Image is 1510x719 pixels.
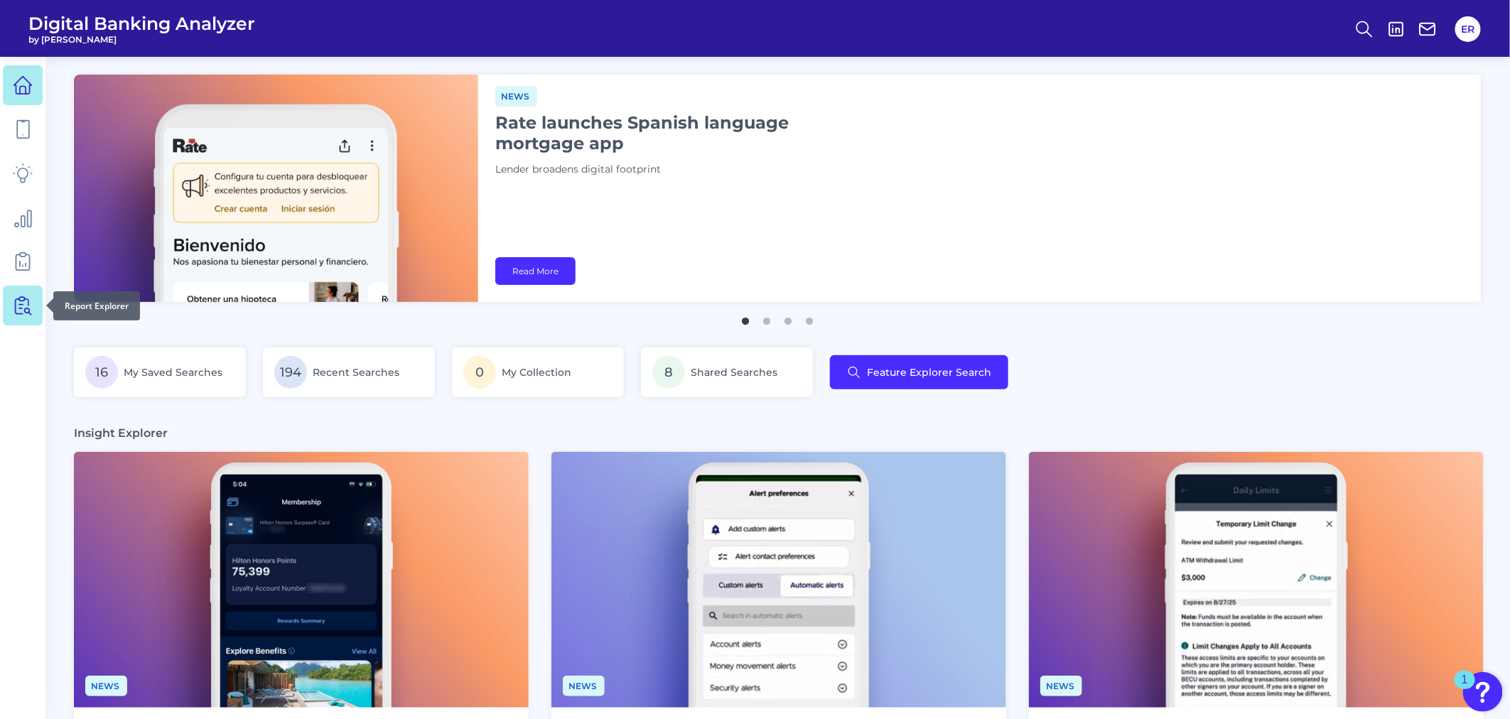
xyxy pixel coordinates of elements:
[867,367,991,378] span: Feature Explorer Search
[1462,680,1468,698] div: 1
[1463,672,1503,712] button: Open Resource Center, 1 new notification
[1040,676,1082,696] span: News
[782,310,796,325] button: 3
[691,366,777,379] span: Shared Searches
[495,257,576,285] a: Read More
[652,356,685,389] span: 8
[563,679,605,692] a: News
[274,356,307,389] span: 194
[124,366,222,379] span: My Saved Searches
[85,356,118,389] span: 16
[739,310,753,325] button: 1
[495,86,537,107] span: News
[551,452,1006,708] img: Appdates - Phone.png
[495,89,537,102] a: News
[85,679,127,692] a: News
[28,13,255,34] span: Digital Banking Analyzer
[74,75,478,302] img: bannerImg
[502,366,571,379] span: My Collection
[74,426,168,440] h3: Insight Explorer
[641,347,813,397] a: 8Shared Searches
[74,347,246,397] a: 16My Saved Searches
[563,676,605,696] span: News
[495,112,851,153] h1: Rate launches Spanish language mortgage app
[1029,452,1484,708] img: News - Phone (2).png
[463,356,496,389] span: 0
[263,347,435,397] a: 194Recent Searches
[74,452,529,708] img: News - Phone (4).png
[1040,679,1082,692] a: News
[53,291,140,320] div: Report Explorer
[760,310,775,325] button: 2
[495,162,851,178] p: Lender broadens digital footprint
[85,676,127,696] span: News
[1455,16,1481,42] button: ER
[830,355,1008,389] button: Feature Explorer Search
[803,310,817,325] button: 4
[28,34,255,45] span: by [PERSON_NAME]
[313,366,399,379] span: Recent Searches
[452,347,624,397] a: 0My Collection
